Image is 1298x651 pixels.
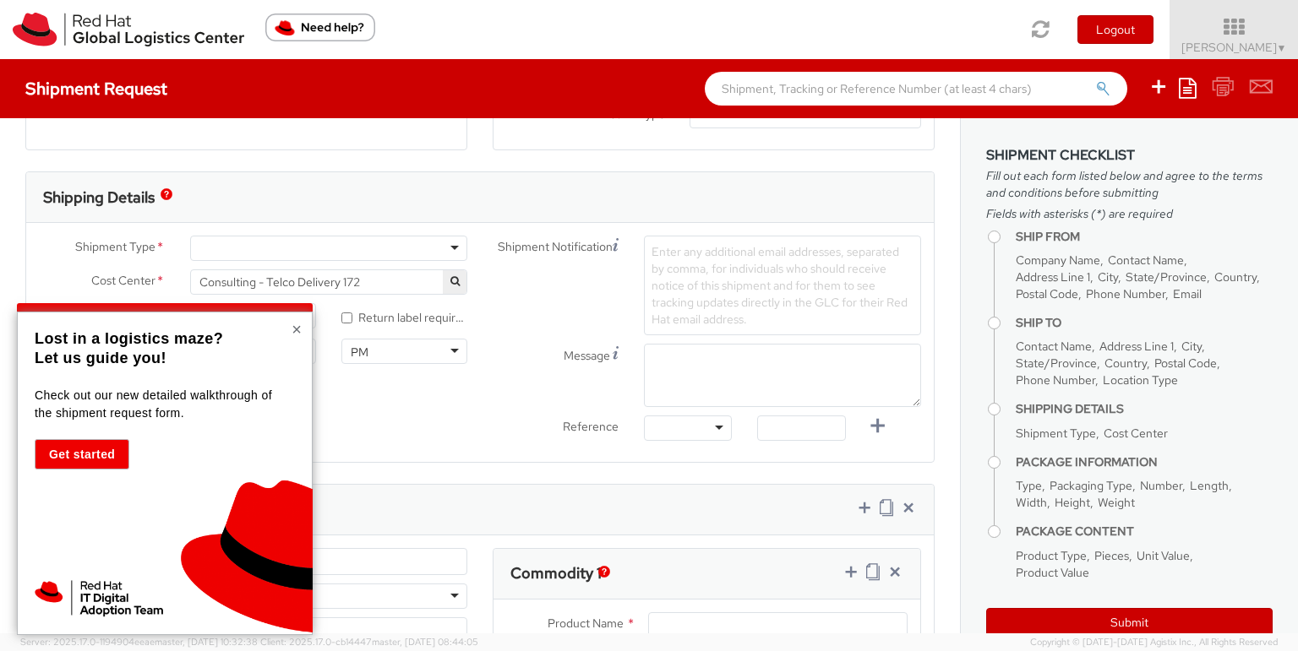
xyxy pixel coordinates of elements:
h4: Package Information [1016,456,1273,469]
span: Country [1104,355,1147,371]
span: Height [1055,495,1090,510]
span: City [1181,339,1202,354]
span: Shipment Notification [498,238,613,256]
span: Fill out each form listed below and agree to the terms and conditions before submitting [986,167,1273,201]
h3: Shipping Details [43,189,155,206]
span: Phone Number [1086,286,1165,301]
button: Get started [35,439,129,469]
button: Submit [986,608,1273,637]
span: Reference [563,419,619,434]
strong: Let us guide you! [35,350,166,366]
span: Postal Code [1016,286,1078,301]
img: rh-logistics-00dfa346123c4ec078e1.svg [13,13,244,46]
span: Pieces [1094,548,1129,563]
span: Location Type [1103,372,1178,388]
button: Logout [1077,15,1153,44]
span: State/Province [1016,355,1097,371]
span: [PERSON_NAME] [1181,40,1287,55]
span: Consulting - Telco Delivery 172 [199,274,458,290]
span: Length [1190,478,1229,493]
span: Cost Center [1104,426,1168,441]
span: Copyright © [DATE]-[DATE] Agistix Inc., All Rights Reserved [1030,636,1278,649]
span: master, [DATE] 10:32:38 [155,636,258,648]
input: Return label required [341,312,352,323]
span: Type [1016,478,1042,493]
span: Address Line 1 [1099,339,1174,354]
span: Message [564,348,610,363]
span: Unit Value [1137,548,1190,563]
span: Consulting - Telco Delivery 172 [190,269,467,295]
span: State/Province [1126,269,1207,285]
span: Shipment Type [1016,426,1096,441]
span: Shipment Type [75,238,155,258]
span: Country [1214,269,1257,285]
div: PM [351,344,368,361]
span: Cost Center [91,272,155,291]
span: Fields with asterisks (*) are required [986,205,1273,222]
p: Check out our new detailed walkthrough of the shipment request form. [35,387,291,422]
span: City [1098,269,1118,285]
label: Return label required [341,307,467,326]
span: master, [DATE] 08:44:05 [372,636,478,648]
span: Enter any additional email addresses, separated by comma, for individuals who should receive noti... [652,244,908,327]
span: Address Line 1 [1016,269,1090,285]
h4: Ship From [1016,231,1273,243]
span: ▼ [1277,41,1287,55]
span: Product Type [1016,548,1087,563]
span: Email [1173,286,1202,301]
span: Phone Number [1016,372,1095,388]
span: Contact Name [1108,252,1184,268]
span: Contact Name [1016,339,1092,354]
span: Product Name [548,616,624,631]
button: Close [292,321,302,338]
h4: Shipping Details [1016,403,1273,415]
span: Width [1016,495,1047,510]
h4: Package Content [1016,525,1273,538]
button: Need help? [265,14,375,41]
span: Client: 2025.17.0-cb14447 [260,636,478,648]
h4: Ship To [1016,317,1273,329]
span: Product Value [1016,565,1089,580]
span: Company Name [1016,252,1100,268]
span: Number [1140,478,1182,493]
h4: Shipment Request [25,79,167,98]
span: Packaging Type [1050,478,1132,493]
span: Server: 2025.17.0-1194904eeae [20,636,258,648]
h3: Shipment Checklist [986,148,1273,163]
h3: Commodity 1 [510,565,602,582]
strong: Lost in a logistics maze? [35,330,223,347]
span: Weight [1098,495,1135,510]
span: Postal Code [1154,355,1217,371]
input: Shipment, Tracking or Reference Number (at least 4 chars) [705,72,1127,106]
